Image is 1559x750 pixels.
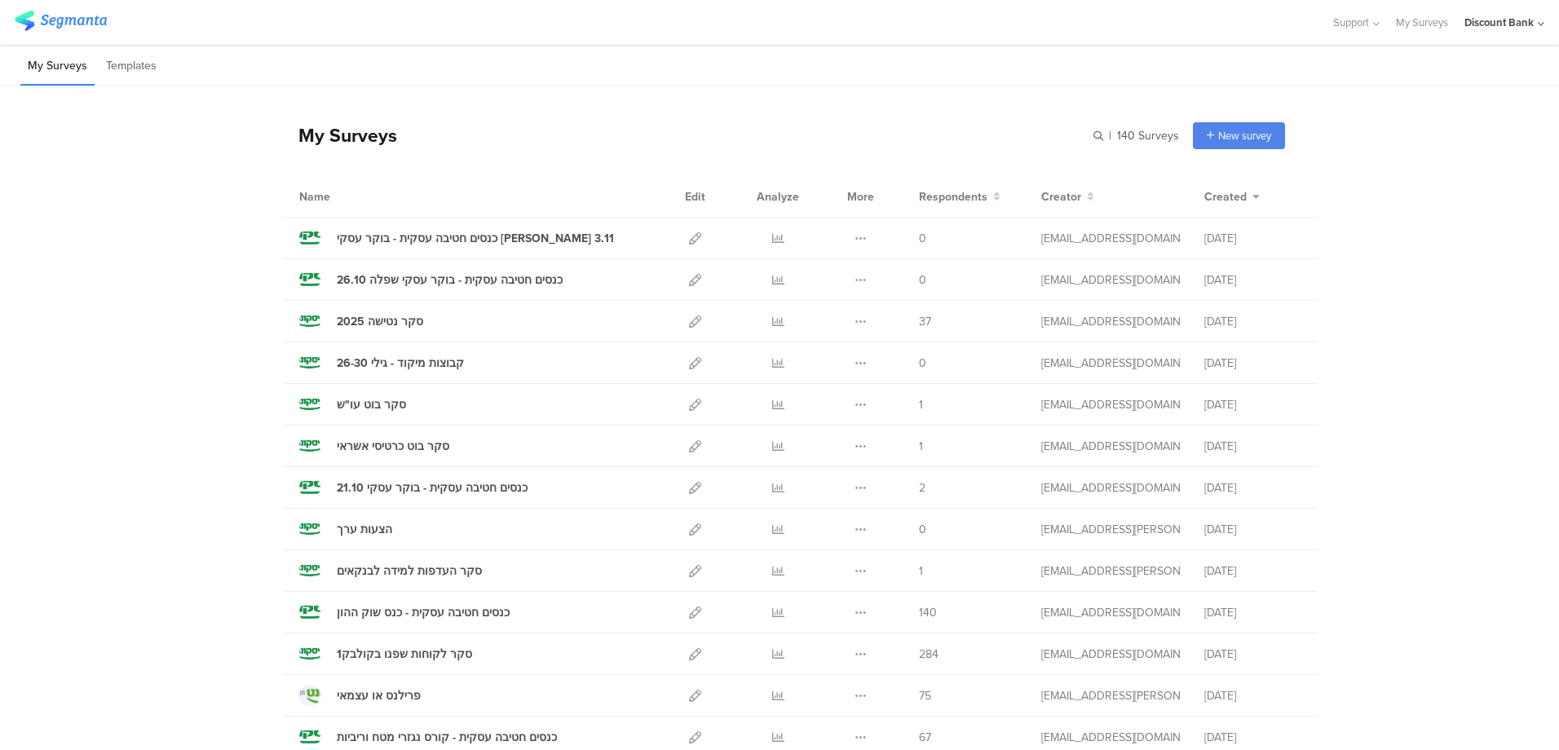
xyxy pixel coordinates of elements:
[1041,271,1180,289] div: anat.gilad@dbank.co.il
[299,643,472,664] a: סקר לקוחות שפנו בקולבק1
[299,477,528,498] a: כנסים חטיבה עסקית - בוקר עסקי 21.10
[919,230,926,247] span: 0
[1333,15,1369,30] span: Support
[919,438,923,455] span: 1
[1204,521,1302,538] div: [DATE]
[99,47,164,86] li: Templates
[1204,438,1302,455] div: [DATE]
[1204,355,1302,372] div: [DATE]
[1204,271,1302,289] div: [DATE]
[1204,479,1302,496] div: [DATE]
[337,479,528,496] div: כנסים חטיבה עסקית - בוקר עסקי 21.10
[919,355,926,372] span: 0
[299,726,557,748] a: כנסים חטיבה עסקית - קורס נגזרי מטח וריביות
[1041,355,1180,372] div: anat.gilad@dbank.co.il
[919,687,931,704] span: 75
[299,560,482,581] a: סקר העדפות למידה לבנקאים
[1041,438,1180,455] div: eden.nabet@dbank.co.il
[1041,562,1180,580] div: hofit.refael@dbank.co.il
[1204,230,1302,247] div: [DATE]
[919,188,987,205] span: Respondents
[1041,646,1180,663] div: eden.nabet@dbank.co.il
[753,176,802,217] div: Analyze
[843,176,878,217] div: More
[1106,127,1114,144] span: |
[299,685,421,706] a: פרילנס או עצמאי
[1041,604,1180,621] div: anat.gilad@dbank.co.il
[919,562,923,580] span: 1
[299,311,423,332] a: 2025 סקר נטישה
[1041,521,1180,538] div: hofit.refael@dbank.co.il
[299,227,614,249] a: כנסים חטיבה עסקית - בוקר עסקי [PERSON_NAME] 3.11
[337,355,464,372] div: קבוצות מיקוד - גילי 26-30
[1204,646,1302,663] div: [DATE]
[337,396,406,413] div: סקר בוט עו"ש
[1204,188,1247,205] span: Created
[337,687,421,704] div: פרילנס או עצמאי
[1204,562,1302,580] div: [DATE]
[1041,313,1180,330] div: anat.gilad@dbank.co.il
[1041,479,1180,496] div: anat.gilad@dbank.co.il
[337,521,392,538] div: הצעות ערך
[337,646,472,663] div: סקר לקוחות שפנו בקולבק1
[919,188,1000,205] button: Respondents
[1218,128,1271,143] span: New survey
[919,313,931,330] span: 37
[919,271,926,289] span: 0
[1204,396,1302,413] div: [DATE]
[337,604,510,621] div: כנסים חטיבה עסקית - כנס שוק ההון
[20,47,95,86] li: My Surveys
[1204,313,1302,330] div: [DATE]
[299,394,406,415] a: סקר בוט עו"ש
[1041,230,1180,247] div: anat.gilad@dbank.co.il
[299,518,392,540] a: הצעות ערך
[1204,687,1302,704] div: [DATE]
[337,230,614,247] div: כנסים חטיבה עסקית - בוקר עסקי שרון 3.11
[1041,729,1180,746] div: anat.gilad@dbank.co.il
[337,313,423,330] div: 2025 סקר נטישה
[337,438,449,455] div: סקר בוט כרטיסי אשראי
[919,479,925,496] span: 2
[299,602,510,623] a: כנסים חטיבה עסקית - כנס שוק ההון
[337,271,563,289] div: כנסים חטיבה עסקית - בוקר עסקי שפלה 26.10
[337,729,557,746] div: כנסים חטיבה עסקית - קורס נגזרי מטח וריביות
[919,604,937,621] span: 140
[1041,687,1180,704] div: hofit.refael@dbank.co.il
[1204,188,1260,205] button: Created
[919,521,926,538] span: 0
[1204,729,1302,746] div: [DATE]
[919,396,923,413] span: 1
[919,729,931,746] span: 67
[678,176,713,217] div: Edit
[299,435,449,457] a: סקר בוט כרטיסי אשראי
[1041,396,1180,413] div: eden.nabet@dbank.co.il
[337,562,482,580] div: סקר העדפות למידה לבנקאים
[1041,188,1081,205] span: Creator
[15,11,107,31] img: segmanta logo
[299,188,397,205] div: Name
[1117,127,1179,144] span: 140 Surveys
[919,646,938,663] span: 284
[1041,188,1094,205] button: Creator
[1464,15,1534,30] div: Discount Bank
[299,352,464,373] a: קבוצות מיקוד - גילי 26-30
[299,269,563,290] a: כנסים חטיבה עסקית - בוקר עסקי שפלה 26.10
[1204,604,1302,621] div: [DATE]
[282,121,397,149] div: My Surveys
